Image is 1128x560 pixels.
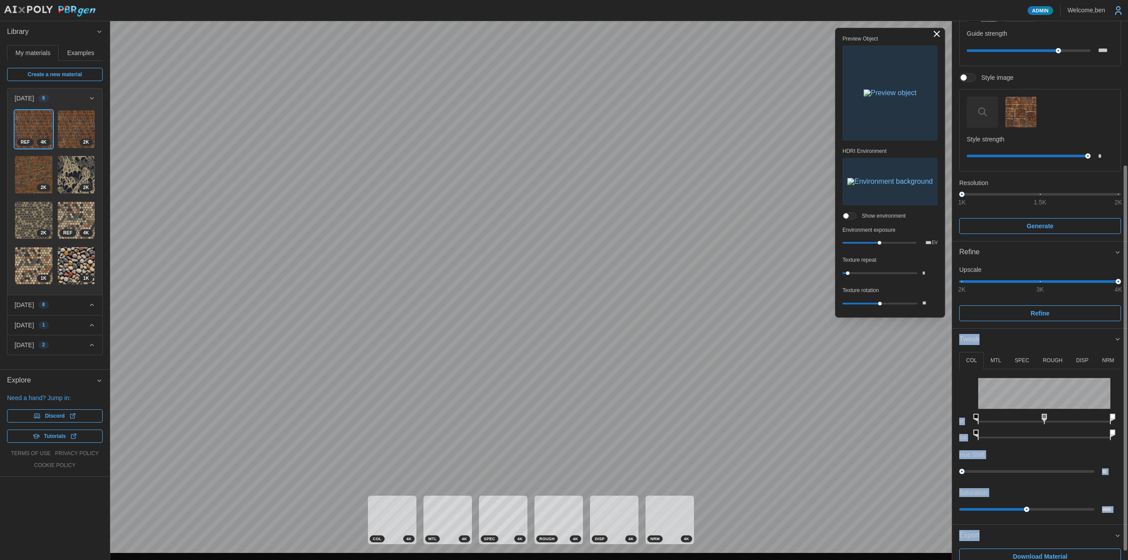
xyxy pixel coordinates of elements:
[42,95,45,102] span: 8
[15,110,53,148] a: smnVoxqbWJYfIjVkIeSk4KREF
[7,295,102,315] button: [DATE]8
[966,357,977,364] p: COL
[428,536,437,542] span: MTL
[83,230,89,237] span: 4 K
[842,256,938,264] p: Texture repeat
[21,139,30,146] span: REF
[42,322,45,329] span: 1
[7,108,102,295] div: [DATE]8
[842,45,938,141] button: Preview object
[517,536,523,542] span: 4 K
[7,315,102,335] button: [DATE]1
[1068,6,1105,15] p: Welcome, ben
[959,265,1121,274] p: Upscale
[63,230,73,237] span: REF
[15,50,50,56] span: My materials
[650,536,660,542] span: NRM
[7,335,102,355] button: [DATE]2
[57,156,96,194] a: 1vXLSweGIcjDdiMKpgYm2K
[1005,96,1036,128] button: Style image
[58,202,95,239] img: 3OH8dOOcLztmL0gIbVeh
[44,430,66,442] span: Tutorials
[628,536,634,542] span: 4 K
[406,536,412,542] span: 4 K
[967,135,1113,144] p: Style strength
[83,184,89,191] span: 2 K
[959,178,1121,187] p: Resolution
[58,247,95,285] img: YxssYRIZkHV5myLvHj3a
[857,212,905,219] span: Show environment
[7,370,96,391] span: Explore
[991,357,1001,364] p: MTL
[959,488,987,497] p: Saturation
[684,536,689,542] span: 4 K
[15,321,34,330] p: [DATE]
[842,287,938,294] p: Texture rotation
[967,29,1113,38] p: Guide strength
[67,50,94,56] span: Examples
[1027,219,1054,234] span: Generate
[7,430,103,443] a: Tutorials
[7,393,103,402] p: Need a hand? Jump in:
[34,462,75,469] a: cookie policy
[7,68,103,81] a: Create a new material
[1032,7,1048,15] span: Admin
[959,434,971,441] p: out
[41,275,46,282] span: 1 K
[41,230,46,237] span: 2 K
[952,241,1128,263] button: Refine
[932,241,938,245] p: EV
[15,156,52,193] img: baI6HOqcN2N0kLHV6HEe
[57,201,96,240] a: 3OH8dOOcLztmL0gIbVeh4KREF
[1043,357,1063,364] p: ROUGH
[462,536,467,542] span: 4 K
[842,226,938,234] p: Environment exposure
[15,247,53,285] a: PivPJkOK2vv06AM9d33M1K
[842,148,938,155] p: HDRI Environment
[45,410,65,422] span: Discord
[15,94,34,103] p: [DATE]
[42,301,45,308] span: 8
[41,184,46,191] span: 2 K
[28,68,82,81] span: Create a new material
[1076,357,1088,364] p: DISP
[952,329,1128,350] button: Tweak
[7,21,96,43] span: Library
[842,158,938,205] button: Environment background
[15,156,53,194] a: baI6HOqcN2N0kLHV6HEe2K
[959,418,971,425] p: in
[15,300,34,309] p: [DATE]
[931,28,943,40] button: Toggle viewport controls
[959,305,1121,321] button: Refine
[959,525,1114,546] span: Export
[15,341,34,349] p: [DATE]
[959,247,1114,258] div: Refine
[539,536,555,542] span: ROUGH
[1015,357,1029,364] p: SPEC
[1102,357,1114,364] p: NRM
[41,139,46,146] span: 4 K
[842,35,938,43] p: Preview Object
[55,450,99,457] a: privacy policy
[952,525,1128,546] button: Export
[15,111,52,148] img: smnVoxqbWJYfIjVkIeSk
[595,536,605,542] span: DISP
[959,329,1114,350] span: Tweak
[484,536,495,542] span: SPEC
[959,450,985,459] p: Hue Shift
[57,110,96,148] a: qBWdsCOnzzrS1TGvOSAL2K
[1031,306,1050,321] span: Refine
[4,5,96,17] img: AIxPoly PBRgen
[573,536,578,542] span: 4 K
[15,247,52,285] img: PivPJkOK2vv06AM9d33M
[952,263,1128,328] div: Refine
[864,89,916,96] img: Preview object
[15,202,52,239] img: QCi17TOVhXxFJeKn2Cfk
[42,341,45,349] span: 2
[976,73,1013,82] span: Style image
[1006,97,1036,127] img: Style image
[15,201,53,240] a: QCi17TOVhXxFJeKn2Cfk2K
[952,350,1128,524] div: Tweak
[83,139,89,146] span: 2 K
[7,89,102,108] button: [DATE]8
